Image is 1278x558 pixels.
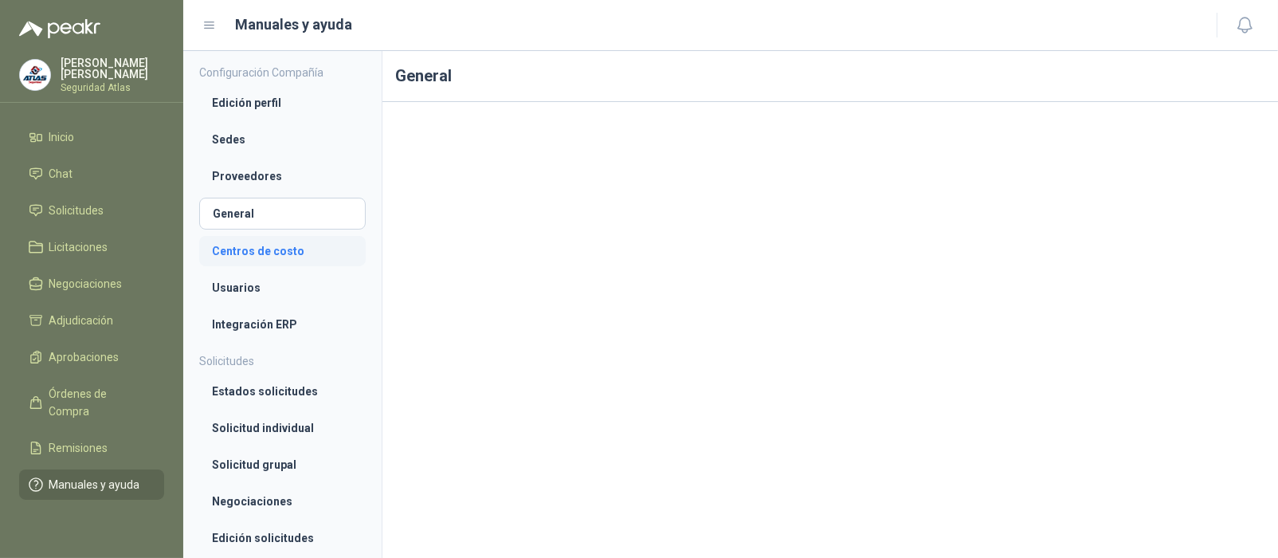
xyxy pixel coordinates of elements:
[19,342,164,372] a: Aprobaciones
[49,202,104,219] span: Solicitudes
[49,238,108,256] span: Licitaciones
[199,486,366,517] a: Negociaciones
[199,273,366,303] a: Usuarios
[19,470,164,500] a: Manuales y ayuda
[199,450,366,480] a: Solicitud grupal
[19,433,164,463] a: Remisiones
[213,205,352,222] li: General
[212,419,353,437] li: Solicitud individual
[212,131,353,148] li: Sedes
[19,19,100,38] img: Logo peakr
[212,242,353,260] li: Centros de costo
[49,275,123,293] span: Negociaciones
[199,88,366,118] a: Edición perfil
[382,51,1278,102] h1: General
[199,376,366,407] a: Estados solicitudes
[212,316,353,333] li: Integración ERP
[212,529,353,547] li: Edición solicitudes
[199,352,366,370] h4: Solicitudes
[199,64,366,81] h4: Configuración Compañía
[49,165,73,183] span: Chat
[19,122,164,152] a: Inicio
[49,439,108,457] span: Remisiones
[49,312,114,329] span: Adjudicación
[199,124,366,155] a: Sedes
[49,476,140,493] span: Manuales y ayuda
[212,383,353,400] li: Estados solicitudes
[212,167,353,185] li: Proveedores
[212,456,353,474] li: Solicitud grupal
[212,94,353,112] li: Edición perfil
[61,83,164,92] p: Seguridad Atlas
[19,232,164,262] a: Licitaciones
[19,195,164,226] a: Solicitudes
[61,57,164,80] p: [PERSON_NAME] [PERSON_NAME]
[199,198,366,230] a: General
[199,523,366,553] a: Edición solicitudes
[199,413,366,443] a: Solicitud individual
[199,161,366,191] a: Proveedores
[49,128,75,146] span: Inicio
[212,279,353,297] li: Usuarios
[199,236,366,266] a: Centros de costo
[212,493,353,510] li: Negociaciones
[20,60,50,90] img: Company Logo
[19,305,164,336] a: Adjudicación
[199,309,366,340] a: Integración ERP
[19,379,164,426] a: Órdenes de Compra
[19,159,164,189] a: Chat
[19,269,164,299] a: Negociaciones
[236,14,353,36] h1: Manuales y ayuda
[49,385,149,420] span: Órdenes de Compra
[49,348,120,366] span: Aprobaciones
